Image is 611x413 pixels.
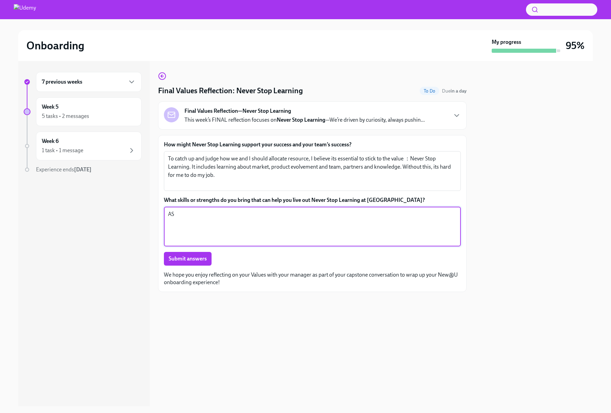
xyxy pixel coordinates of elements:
[36,72,142,92] div: 7 previous weeks
[566,39,585,52] h3: 95%
[14,4,36,15] img: Udemy
[168,155,457,187] textarea: To catch up and judge how we and I should allocate resource, I believe its essential to stick to ...
[442,88,467,94] span: Due
[36,166,92,173] span: Experience ends
[164,271,461,286] p: We hope you enjoy reflecting on your Values with your manager as part of your capstone conversati...
[42,112,89,120] div: 5 tasks • 2 messages
[42,147,83,154] div: 1 task • 1 message
[164,252,212,266] button: Submit answers
[168,210,457,243] textarea: AS
[420,88,439,94] span: To Do
[24,132,142,160] a: Week 61 task • 1 message
[277,117,325,123] strong: Never Stop Learning
[169,255,207,262] span: Submit answers
[451,88,467,94] strong: in a day
[42,103,59,111] h6: Week 5
[74,166,92,173] strong: [DATE]
[24,97,142,126] a: Week 55 tasks • 2 messages
[158,86,303,96] h4: Final Values Reflection: Never Stop Learning
[184,107,291,115] strong: Final Values Reflection—Never Stop Learning
[164,141,461,148] label: How might Never Stop Learning support your success and your team’s success?
[164,196,461,204] label: What skills or strengths do you bring that can help you live out Never Stop Learning at [GEOGRAPH...
[42,137,59,145] h6: Week 6
[42,78,82,86] h6: 7 previous weeks
[184,116,425,124] p: This week’s FINAL reflection focuses on —We’re driven by curiosity, always pushin...
[442,88,467,94] span: September 3rd, 2025 10:00
[492,38,521,46] strong: My progress
[26,39,84,52] h2: Onboarding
